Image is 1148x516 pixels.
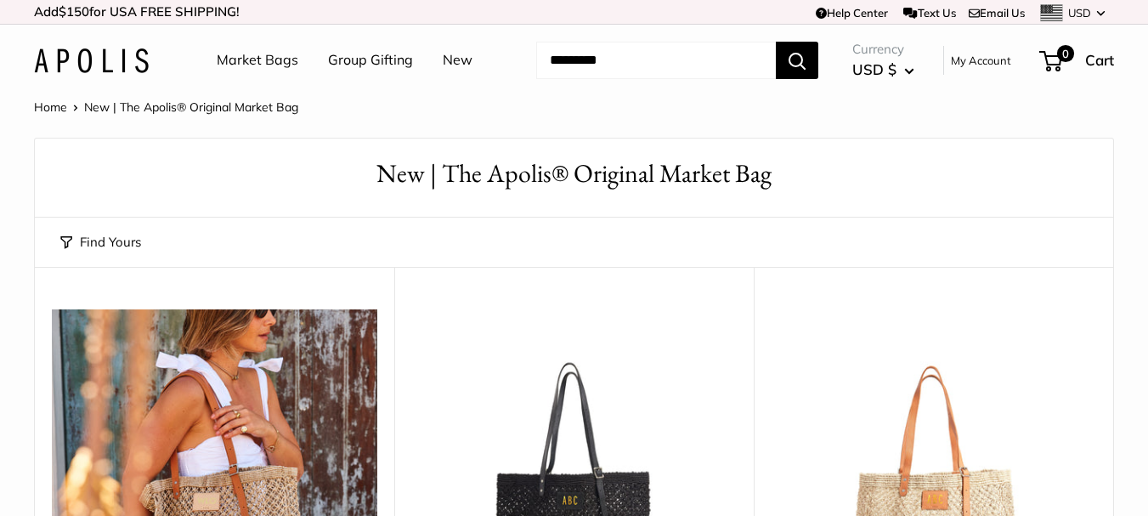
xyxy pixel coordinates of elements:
button: Find Yours [60,230,141,254]
a: Home [34,99,67,115]
a: 0 Cart [1041,47,1114,74]
span: Currency [852,37,914,61]
a: New [443,48,472,73]
span: USD [1068,6,1091,20]
span: USD $ [852,60,896,78]
input: Search... [536,42,776,79]
span: $150 [59,3,89,20]
h1: New | The Apolis® Original Market Bag [60,156,1088,192]
a: Email Us [969,6,1025,20]
button: Search [776,42,818,79]
span: Cart [1085,51,1114,69]
button: USD $ [852,56,914,83]
span: 0 [1057,45,1074,62]
a: My Account [951,50,1011,71]
a: Market Bags [217,48,298,73]
a: Group Gifting [328,48,413,73]
img: Apolis [34,48,149,73]
nav: Breadcrumb [34,96,298,118]
a: Help Center [816,6,888,20]
a: Text Us [903,6,955,20]
span: New | The Apolis® Original Market Bag [84,99,298,115]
